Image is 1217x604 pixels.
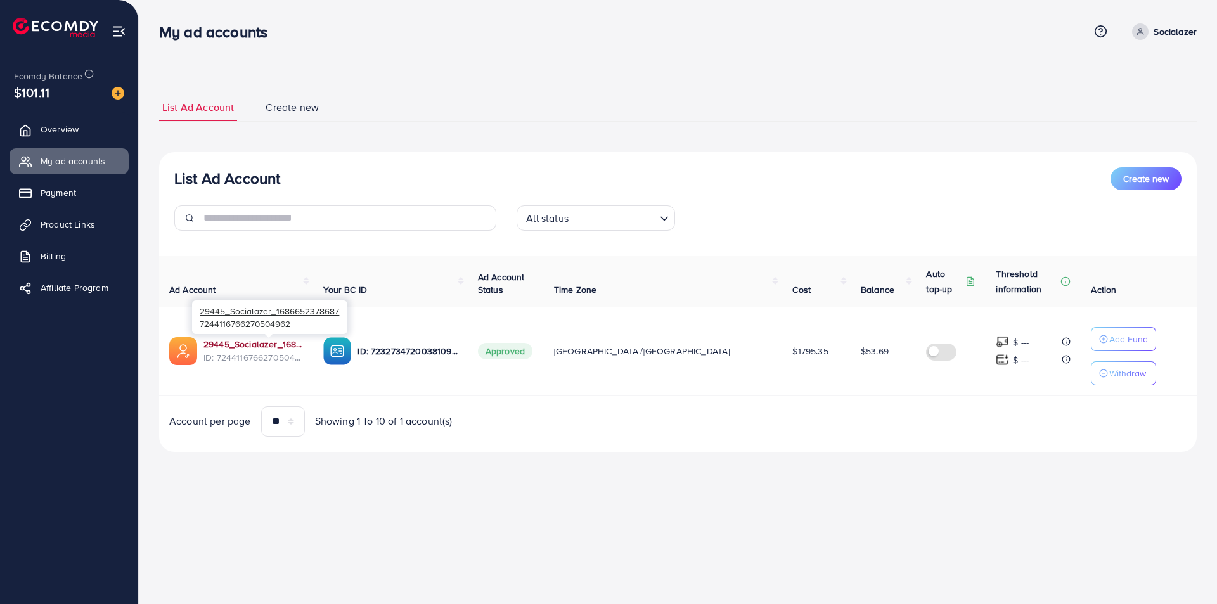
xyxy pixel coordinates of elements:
[554,345,730,357] span: [GEOGRAPHIC_DATA]/[GEOGRAPHIC_DATA]
[169,337,197,365] img: ic-ads-acc.e4c84228.svg
[323,337,351,365] img: ic-ba-acc.ded83a64.svg
[41,218,95,231] span: Product Links
[1013,352,1029,368] p: $ ---
[266,100,319,115] span: Create new
[203,338,303,350] a: 29445_Socialazer_1686652378687
[10,180,129,205] a: Payment
[169,283,216,296] span: Ad Account
[1091,361,1156,385] button: Withdraw
[112,24,126,39] img: menu
[996,266,1058,297] p: Threshold information
[1109,331,1148,347] p: Add Fund
[162,100,234,115] span: List Ad Account
[14,83,49,101] span: $101.11
[478,271,525,296] span: Ad Account Status
[1013,335,1029,350] p: $ ---
[10,275,129,300] a: Affiliate Program
[996,335,1009,349] img: top-up amount
[41,250,66,262] span: Billing
[861,345,889,357] span: $53.69
[159,23,278,41] h3: My ad accounts
[792,345,828,357] span: $1795.35
[861,283,894,296] span: Balance
[200,305,339,317] span: 29445_Socialazer_1686652378687
[1163,547,1207,594] iframe: Chat
[10,243,129,269] a: Billing
[1154,24,1197,39] p: Socialazer
[323,283,367,296] span: Your BC ID
[192,300,347,334] div: 7244116766270504962
[1091,283,1116,296] span: Action
[1123,172,1169,185] span: Create new
[524,209,571,228] span: All status
[169,414,251,428] span: Account per page
[10,117,129,142] a: Overview
[517,205,675,231] div: Search for option
[996,353,1009,366] img: top-up amount
[41,186,76,199] span: Payment
[1109,366,1146,381] p: Withdraw
[1091,327,1156,351] button: Add Fund
[41,123,79,136] span: Overview
[41,155,105,167] span: My ad accounts
[174,169,280,188] h3: List Ad Account
[10,148,129,174] a: My ad accounts
[203,351,303,364] span: ID: 7244116766270504962
[41,281,108,294] span: Affiliate Program
[357,344,457,359] p: ID: 7232734720038109185
[13,18,98,37] img: logo
[315,414,453,428] span: Showing 1 To 10 of 1 account(s)
[478,343,532,359] span: Approved
[926,266,963,297] p: Auto top-up
[554,283,596,296] span: Time Zone
[1127,23,1197,40] a: Socialazer
[14,70,82,82] span: Ecomdy Balance
[10,212,129,237] a: Product Links
[792,283,811,296] span: Cost
[1111,167,1182,190] button: Create new
[572,207,655,228] input: Search for option
[112,87,124,100] img: image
